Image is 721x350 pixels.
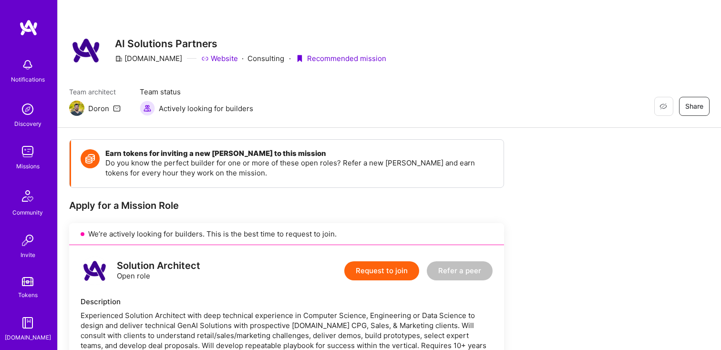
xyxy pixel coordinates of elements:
img: Token icon [81,149,100,168]
img: Team Architect [69,101,84,116]
img: Community [16,185,39,207]
img: logo [81,257,109,285]
div: Consulting [201,53,284,63]
button: Refer a peer [427,261,493,280]
div: Missions [16,161,40,171]
i: icon EyeClosed [659,103,667,110]
div: Discovery [14,119,41,129]
img: Invite [18,231,37,250]
div: Invite [21,250,35,260]
h4: Earn tokens for inviting a new [PERSON_NAME] to this mission [105,149,494,158]
div: Apply for a Mission Role [69,199,504,212]
img: tokens [22,277,33,286]
span: Team architect [69,87,121,97]
div: · [242,53,244,63]
a: Website [201,53,238,63]
img: teamwork [18,142,37,161]
img: bell [18,55,37,74]
div: [DOMAIN_NAME] [5,332,51,342]
button: Request to join [344,261,419,280]
div: Recommended mission [296,53,386,63]
div: Doron [88,103,109,113]
i: icon Mail [113,104,121,112]
h3: AI Solutions Partners [115,38,386,50]
div: Tokens [18,290,38,300]
img: Company Logo [69,33,103,68]
span: Actively looking for builders [159,103,253,113]
span: Share [685,102,703,111]
div: We’re actively looking for builders. This is the best time to request to join. [69,223,504,245]
img: discovery [18,100,37,119]
div: Solution Architect [117,261,200,271]
div: · [289,53,291,63]
img: logo [19,19,38,36]
img: guide book [18,313,37,332]
div: Open role [117,261,200,281]
i: icon PurpleRibbon [296,55,303,62]
div: Description [81,297,493,307]
div: [DOMAIN_NAME] [115,53,182,63]
i: icon CompanyGray [115,55,123,62]
div: Notifications [11,74,45,84]
div: Community [12,207,43,217]
span: Team status [140,87,253,97]
img: Actively looking for builders [140,101,155,116]
p: Do you know the perfect builder for one or more of these open roles? Refer a new [PERSON_NAME] an... [105,158,494,178]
